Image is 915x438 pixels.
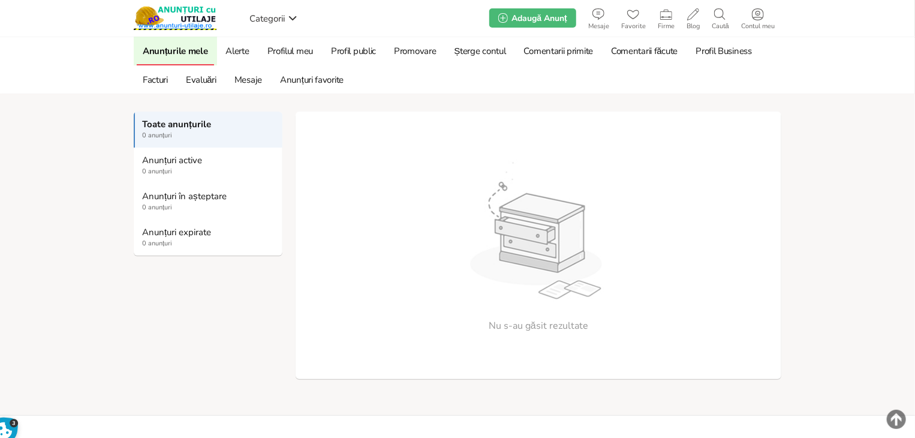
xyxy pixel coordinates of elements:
a: Caută [706,6,735,30]
img: Anunturi-Utilaje.RO [134,6,216,30]
a: Mesaje [582,6,615,30]
a: Anunțuri active 0 anunțuri [134,148,282,184]
a: Anunțuri expirate 0 anunțuri [134,220,282,256]
span: Caută [706,23,735,30]
span: Firme [652,23,681,30]
a: Comentarii primite [518,37,600,65]
span: Categorii [249,13,285,25]
span: 3 [10,419,19,428]
strong: Toate anunțurile [142,119,275,130]
span: 0 anunțuri [142,131,275,140]
a: Evaluări [180,65,222,94]
a: Mesaje [228,65,268,94]
span: Contul meu [735,23,781,30]
a: Comentarii făcute [605,37,684,65]
a: Toate anunțurile 0 anunțuri [134,112,282,148]
strong: Anunțuri în așteptare [142,191,275,202]
a: Firme [652,6,681,30]
a: Profil public [325,37,382,65]
a: Adaugă Anunț [489,8,576,28]
strong: Anunțuri expirate [142,227,275,238]
span: Nu s-au găsit rezultate [302,320,775,331]
a: Anunțuri favorite [274,65,350,94]
a: Șterge contul [449,37,512,65]
img: ua-empty.jpg [451,160,626,302]
a: Contul meu [735,6,781,30]
a: Anunțurile mele [137,37,214,65]
span: 0 anunțuri [142,203,275,212]
a: Profil Business [690,37,759,65]
a: Profilul meu [261,37,319,65]
a: Blog [681,6,706,30]
a: Facturi [137,65,174,94]
span: 0 anunțuri [142,167,275,176]
a: Favorite [615,6,652,30]
span: 0 anunțuri [142,239,275,248]
a: Categorii [246,9,300,27]
img: scroll-to-top.png [887,410,906,429]
strong: Anunțuri active [142,155,275,166]
span: Favorite [615,23,652,30]
span: Mesaje [582,23,615,30]
a: Alerte [220,37,255,65]
a: Promovare [388,37,442,65]
a: Anunțuri în așteptare 0 anunțuri [134,184,282,220]
span: Blog [681,23,706,30]
span: Adaugă Anunț [511,13,567,24]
